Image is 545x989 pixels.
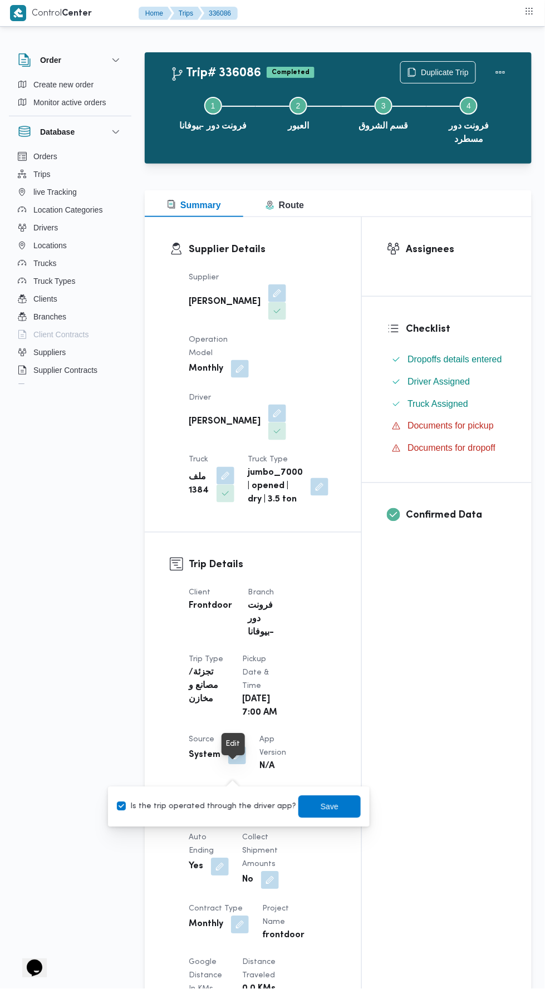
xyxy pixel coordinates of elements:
button: Trucks [13,254,127,272]
b: Monthly [189,362,223,376]
h3: Order [40,53,61,67]
span: Locations [33,239,67,252]
span: Clients [33,292,57,306]
button: Monitor active orders [13,94,127,111]
b: Yes [189,860,203,874]
h2: Trip# 336086 [170,66,261,81]
span: Documents for pickup [407,421,494,431]
h3: Supplier Details [189,242,336,257]
button: Create new order [13,76,127,94]
span: Driver [189,394,211,401]
h3: Confirmed Data [406,508,507,523]
span: Branches [33,310,66,323]
div: Edit [226,738,240,751]
label: Is the trip operated through the driver app? [117,800,296,814]
span: فرونت دور مسطرد [435,119,503,146]
div: Database [9,147,131,388]
span: قسم الشروق [359,119,408,132]
b: jumbo_7000 | opened | dry | 3.5 ton [248,467,303,507]
h3: Trip Details [189,558,336,573]
button: Suppliers [13,343,127,361]
span: Suppliers [33,346,66,359]
h3: Database [40,125,75,139]
button: Documents for dropoff [387,440,507,457]
button: Save [298,796,361,818]
button: Trips [13,165,127,183]
img: X8yXhbKr1z7QwAAAABJRU5ErkJggg== [10,5,26,21]
button: Dropoffs details entered [387,351,507,368]
span: Trucks [33,257,56,270]
b: تجزئة/مصانع و مخازن [189,667,227,707]
span: Route [266,200,304,210]
button: فرونت دور مسطرد [426,83,512,155]
span: Duplicate Trip [421,66,469,79]
span: Truck [189,456,208,464]
span: Orders [33,150,57,163]
b: ملف 1384 [189,471,209,498]
iframe: chat widget [11,944,47,978]
h3: Assignees [406,242,507,257]
button: Drivers [13,219,127,237]
button: Client Contracts [13,326,127,343]
span: Summary [167,200,221,210]
span: Save [321,800,338,814]
b: Monthly [189,918,223,932]
b: Center [62,9,92,18]
button: Trips [170,7,202,20]
span: Branch [248,589,274,597]
button: Order [18,53,122,67]
button: Locations [13,237,127,254]
span: Operation Model [189,336,228,357]
button: فرونت دور -بيوفانا [170,83,256,141]
span: 3 [381,101,386,110]
button: live Tracking [13,183,127,201]
span: Documents for dropoff [407,442,495,455]
button: Duplicate Trip [400,61,476,83]
span: Monitor active orders [33,96,106,109]
span: Completed [267,67,315,78]
b: Frontdoor [189,600,232,613]
button: Supplier Contracts [13,361,127,379]
span: Driver Assigned [407,375,470,388]
button: 336086 [200,7,238,20]
b: [PERSON_NAME] [189,416,261,429]
span: Create new order [33,78,94,91]
button: العبور [256,83,341,141]
b: No [242,874,253,887]
button: Orders [13,147,127,165]
span: 1 [211,101,215,110]
span: Supplier [189,274,219,281]
span: live Tracking [33,185,77,199]
b: فرونت دور -بيوفانا [248,600,286,640]
button: Home [139,7,172,20]
button: Devices [13,379,127,397]
b: [DATE] 7:00 AM [242,693,280,720]
span: Client Contracts [33,328,89,341]
button: قسم الشروق [341,83,426,141]
button: Documents for pickup [387,417,507,435]
button: Driver Assigned [387,373,507,391]
span: Driver Assigned [407,377,470,386]
button: Actions [489,61,512,83]
b: frontdoor [262,929,305,943]
button: Truck Types [13,272,127,290]
b: [PERSON_NAME] [189,296,261,309]
span: Pickup date & time [242,656,269,690]
span: Documents for dropoff [407,444,495,453]
b: N/A [259,760,274,774]
button: Database [18,125,122,139]
span: Trip Type [189,656,223,663]
span: Truck Type [248,456,288,464]
span: Truck Types [33,274,75,288]
span: Drivers [33,221,58,234]
div: Order [9,76,131,116]
button: Branches [13,308,127,326]
span: Truck Assigned [407,397,468,411]
span: Location Categories [33,203,103,217]
span: Supplier Contracts [33,363,97,377]
span: Contract Type [189,906,243,913]
span: Project Name [262,906,289,926]
button: Truck Assigned [387,395,507,413]
span: Trips [33,168,51,181]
